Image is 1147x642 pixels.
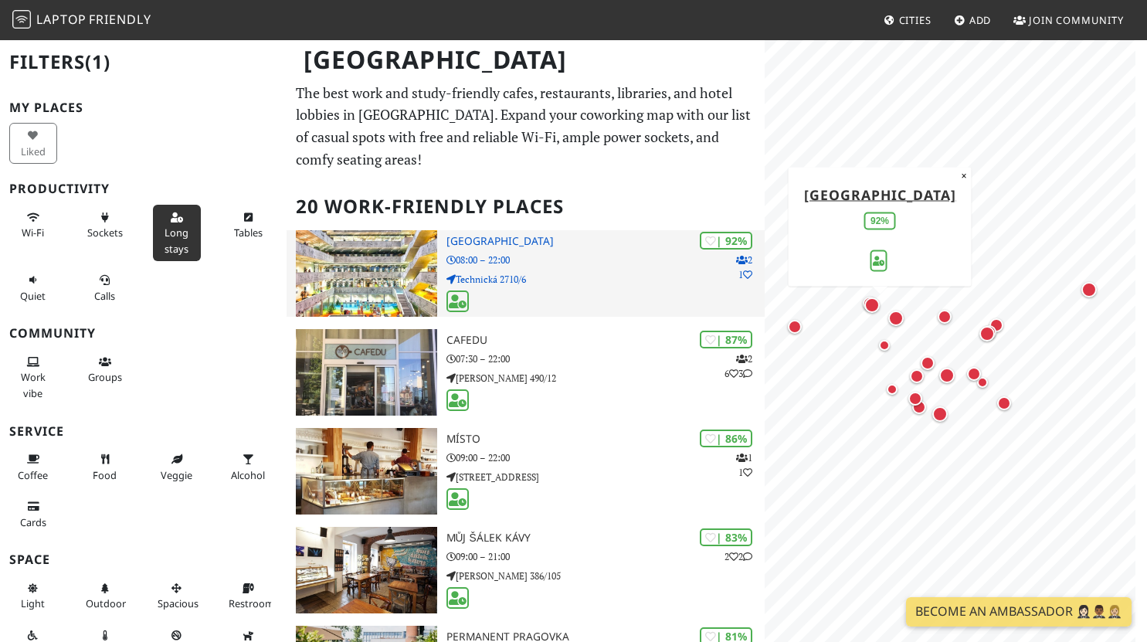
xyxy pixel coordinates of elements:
div: | 87% [700,331,752,348]
button: Groups [81,349,129,390]
p: [PERSON_NAME] 490/12 [446,371,765,386]
span: Restroom [229,596,274,610]
button: Quiet [9,267,57,308]
div: Map marker [910,369,941,400]
span: Group tables [88,370,122,384]
span: Credit cards [20,515,46,529]
button: Restroom [224,576,272,617]
div: Map marker [989,318,1020,349]
span: Quiet [20,289,46,303]
img: National Library of Technology [296,230,436,317]
button: Calls [81,267,129,308]
span: Friendly [89,11,151,28]
button: Tables [224,205,272,246]
button: Outdoor [81,576,129,617]
span: Work-friendly tables [234,226,263,239]
h3: Service [9,424,277,439]
p: 2 1 [736,253,752,282]
div: Map marker [788,320,819,351]
div: 92% [864,212,895,229]
div: Map marker [1081,282,1112,313]
span: Spacious [158,596,199,610]
div: Map marker [887,384,918,415]
span: Laptop [36,11,87,28]
div: Map marker [982,325,1013,356]
div: Map marker [888,311,919,341]
div: Map marker [977,377,1008,408]
div: Map marker [932,406,963,437]
p: 09:00 – 21:00 [446,549,765,564]
a: Add [948,6,998,34]
div: Map marker [879,340,910,371]
span: Stable Wi-Fi [22,226,44,239]
button: Coffee [9,447,57,487]
div: Map marker [967,367,998,398]
button: Cards [9,494,57,535]
button: Long stays [153,205,201,261]
p: 1 1 [736,450,752,480]
a: LaptopFriendly LaptopFriendly [12,7,151,34]
h3: My Places [9,100,277,115]
div: | 86% [700,430,752,447]
p: 2 2 [725,549,752,564]
span: Food [93,468,117,482]
p: The best work and study-friendly cafes, restaurants, libraries, and hotel lobbies in [GEOGRAPHIC_... [296,82,755,171]
img: Cafedu [296,329,436,416]
img: Můj šálek kávy [296,527,436,613]
a: Join Community [1007,6,1130,34]
div: Map marker [864,297,895,328]
span: Video/audio calls [94,289,115,303]
span: People working [21,370,46,399]
div: | 83% [700,528,752,546]
div: Map marker [979,326,1010,357]
span: Coffee [18,468,48,482]
h3: Místo [446,433,765,446]
h3: Můj šálek kávy [446,532,765,545]
div: Map marker [921,356,952,387]
button: Alcohol [224,447,272,487]
div: Map marker [863,297,894,328]
h3: Productivity [9,182,277,196]
button: Spacious [153,576,201,617]
button: Food [81,447,129,487]
a: [GEOGRAPHIC_DATA] [804,185,956,203]
h3: Community [9,326,277,341]
span: Outdoor area [86,596,126,610]
span: Alcohol [231,468,265,482]
h2: Filters [9,39,277,86]
span: Join Community [1029,13,1124,27]
span: Power sockets [87,226,123,239]
span: Add [969,13,992,27]
span: Long stays [165,226,188,255]
button: Veggie [153,447,201,487]
a: Místo | 86% 11 Místo 09:00 – 22:00 [STREET_ADDRESS] [287,428,765,515]
span: Natural light [21,596,45,610]
div: Map marker [939,368,970,399]
p: 08:00 – 22:00 [446,253,765,267]
button: Light [9,576,57,617]
a: National Library of Technology | 92% 21 [GEOGRAPHIC_DATA] 08:00 – 22:00 Technická 2710/6 [287,230,765,317]
span: Veggie [161,468,192,482]
p: 07:30 – 22:00 [446,352,765,366]
div: | 92% [700,232,752,250]
h3: Space [9,552,277,567]
h2: 20 Work-Friendly Places [296,183,755,230]
h3: [GEOGRAPHIC_DATA] [446,235,765,248]
img: LaptopFriendly [12,10,31,29]
p: 09:00 – 22:00 [446,450,765,465]
div: Map marker [997,396,1028,427]
span: (1) [85,49,110,74]
p: 2 6 3 [725,352,752,381]
a: Můj šálek kávy | 83% 22 Můj šálek kávy 09:00 – 21:00 [PERSON_NAME] 386/105 [287,527,765,613]
h1: [GEOGRAPHIC_DATA] [291,39,762,81]
p: [PERSON_NAME] 386/105 [446,569,765,583]
button: Close popup [956,167,971,184]
a: Cafedu | 87% 263 Cafedu 07:30 – 22:00 [PERSON_NAME] 490/12 [287,329,765,416]
button: Sockets [81,205,129,246]
a: Cities [877,6,938,34]
div: Map marker [938,310,969,341]
button: Work vibe [9,349,57,406]
div: Map marker [912,400,943,431]
div: Map marker [908,392,939,423]
img: Místo [296,428,436,515]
